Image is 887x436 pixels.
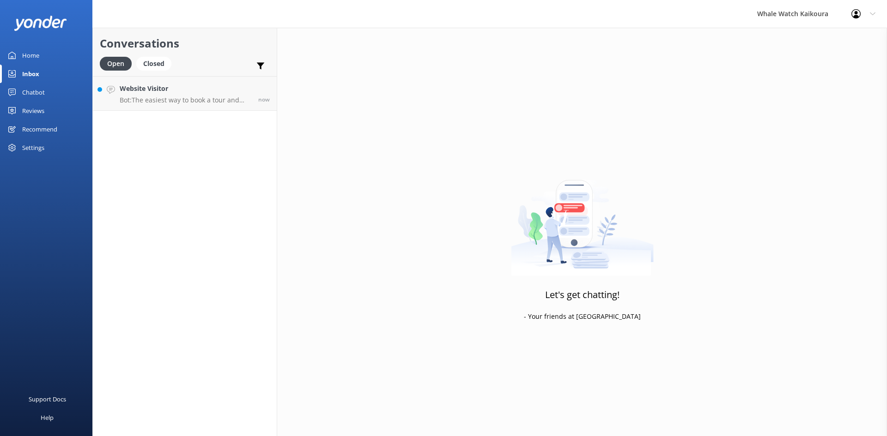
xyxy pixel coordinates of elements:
a: Closed [136,58,176,68]
div: Chatbot [22,83,45,102]
h3: Let's get chatting! [545,287,620,302]
div: Help [41,408,54,427]
img: yonder-white-logo.png [14,16,67,31]
div: Home [22,46,39,65]
h2: Conversations [100,35,270,52]
div: Inbox [22,65,39,83]
p: Bot: The easiest way to book a tour and check availability for specific dates, such as [DATE], is... [120,96,251,104]
div: Open [100,57,132,71]
div: Closed [136,57,171,71]
img: artwork of a man stealing a conversation from at giant smartphone [511,161,654,276]
span: Sep 11 2025 02:41pm (UTC +12:00) Pacific/Auckland [258,96,270,103]
h4: Website Visitor [120,84,251,94]
div: Reviews [22,102,44,120]
div: Support Docs [29,390,66,408]
div: Recommend [22,120,57,138]
p: - Your friends at [GEOGRAPHIC_DATA] [524,311,641,322]
a: Website VisitorBot:The easiest way to book a tour and check availability for specific dates, such... [93,76,277,111]
div: Settings [22,138,44,157]
a: Open [100,58,136,68]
